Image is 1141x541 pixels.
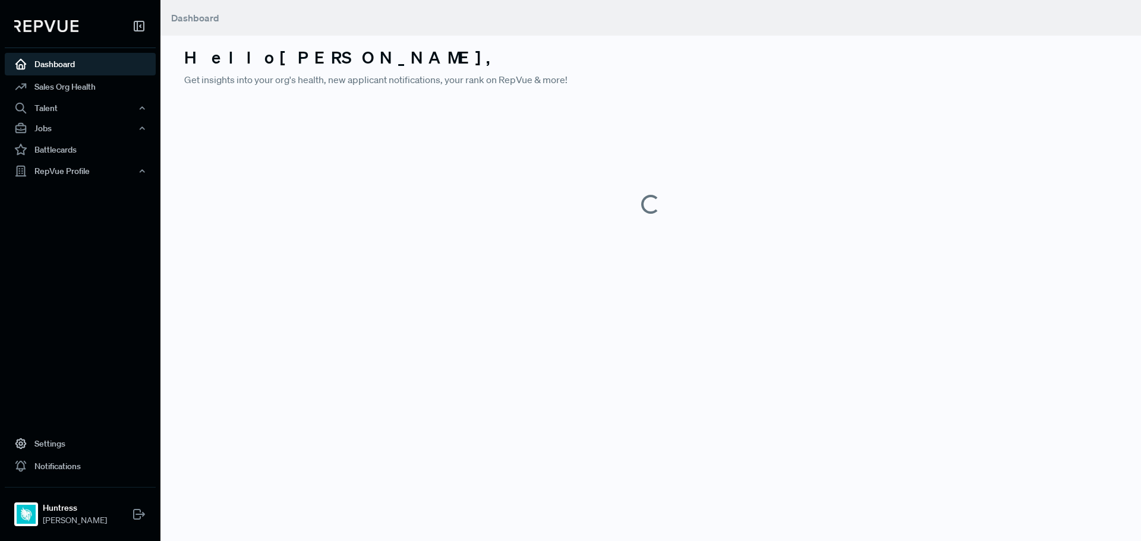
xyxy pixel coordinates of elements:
a: Notifications [5,455,156,477]
span: Dashboard [171,12,219,24]
h3: Hello [PERSON_NAME] , [184,48,1117,68]
a: HuntressHuntress[PERSON_NAME] [5,487,156,531]
button: Jobs [5,118,156,138]
a: Battlecards [5,138,156,161]
a: Settings [5,432,156,455]
button: RepVue Profile [5,161,156,181]
img: RepVue [14,20,78,32]
button: Talent [5,98,156,118]
p: Get insights into your org's health, new applicant notifications, your rank on RepVue & more! [184,72,1117,87]
strong: Huntress [43,502,107,514]
a: Dashboard [5,53,156,75]
a: Sales Org Health [5,75,156,98]
span: [PERSON_NAME] [43,514,107,527]
img: Huntress [17,505,36,524]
